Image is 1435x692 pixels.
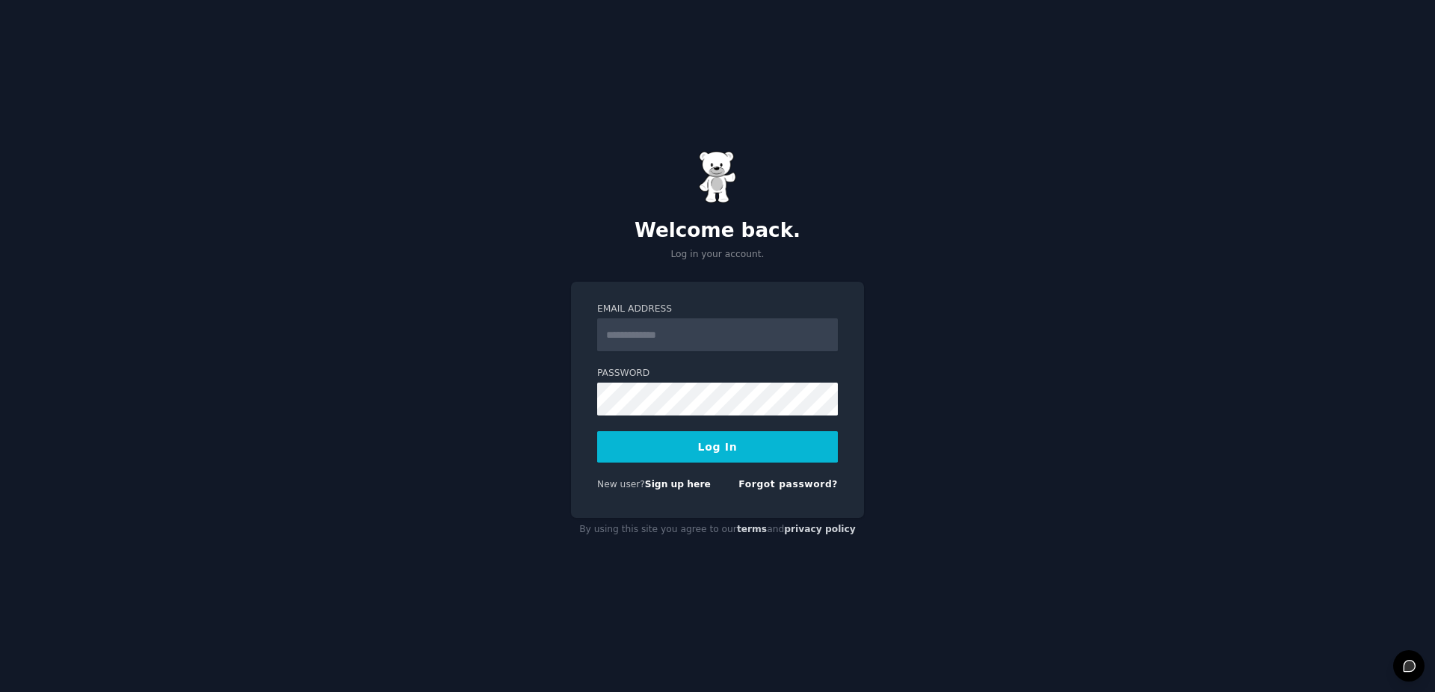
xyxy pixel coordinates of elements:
a: privacy policy [784,524,856,534]
span: New user? [597,479,645,489]
p: Log in your account. [571,248,864,262]
a: terms [737,524,767,534]
img: Gummy Bear [699,151,736,203]
a: Sign up here [645,479,711,489]
label: Password [597,367,838,380]
div: By using this site you agree to our and [571,518,864,542]
h2: Welcome back. [571,219,864,243]
button: Log In [597,431,838,463]
label: Email Address [597,303,838,316]
a: Forgot password? [738,479,838,489]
